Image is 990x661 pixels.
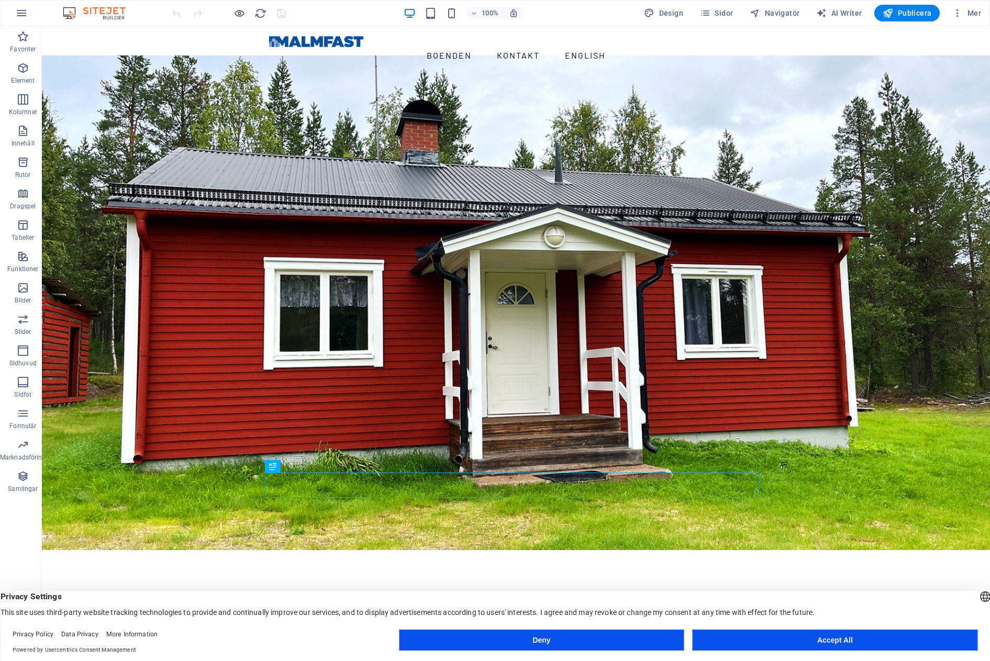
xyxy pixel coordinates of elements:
button: Publicera [874,5,940,21]
p: Innehåll [12,139,35,148]
p: Samlingar [8,485,38,493]
i: Justera zoomnivån automatiskt vid storleksändring för att passa vald enhet. [509,8,518,18]
img: Editor Logo [60,7,139,19]
span: AI Writer [816,8,862,18]
p: Sidhuvud [9,359,37,367]
i: Uppdatera sida [254,7,266,19]
button: Navigatör [746,5,804,21]
button: Design [640,5,687,21]
p: Kolumner [9,108,37,116]
button: Klicka här för att lämna förhandsvisningsläge och fortsätta redigera [233,7,246,19]
h6: 100% [482,7,498,19]
button: Sidor [696,5,737,21]
span: Mer [952,8,981,18]
p: Dragspel [10,202,36,210]
p: Funktioner [7,265,38,273]
button: 100% [466,7,503,19]
button: AI Writer [812,5,866,21]
p: Element [11,76,35,85]
p: Slider [15,328,31,336]
div: Design (Ctrl+Alt+Y) [640,5,687,21]
span: Design [644,8,683,18]
button: reload [254,7,266,19]
p: Bilder [15,296,31,305]
p: Favoriter [10,45,36,53]
p: Rutor [15,171,31,179]
span: Sidor [700,8,733,18]
button: Mer [948,5,985,21]
p: Sidfot [14,390,31,399]
span: Publicera [883,8,931,18]
p: Tabeller [12,233,34,242]
p: Formulär [9,422,36,430]
span: Navigatör [750,8,799,18]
